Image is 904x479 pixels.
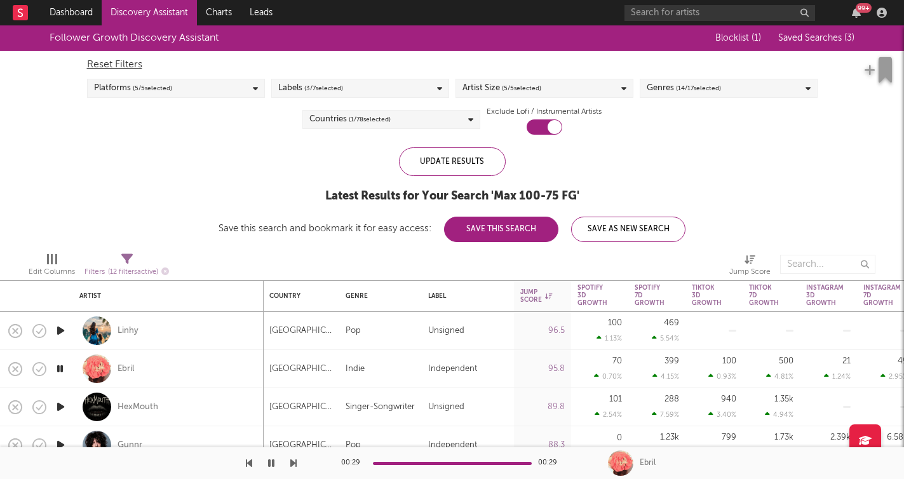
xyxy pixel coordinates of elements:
span: ( 14 / 17 selected) [676,81,721,96]
div: 469 [664,319,679,327]
span: ( 5 / 5 selected) [502,81,541,96]
button: 99+ [852,8,861,18]
a: Gunnr [118,440,142,451]
div: Jump Score [729,264,771,280]
div: Genres [647,81,721,96]
div: 0.93 % [708,372,736,381]
span: ( 1 / 78 selected) [349,112,391,127]
div: Spotify 3D Growth [577,284,607,307]
span: ( 3 ) [844,34,854,43]
div: Update Results [399,147,506,176]
div: Unsigned [428,323,464,339]
div: Pop [346,323,361,339]
div: Independent [428,438,477,453]
div: Tiktok 7D Growth [749,284,779,307]
div: Instagram 7D Growth [863,284,901,307]
span: ( 1 ) [752,34,761,43]
div: 70 [612,357,622,365]
div: Country [269,292,327,300]
div: 1.13 % [597,334,622,342]
input: Search for artists [624,5,815,21]
div: Edit Columns [29,248,75,285]
div: [GEOGRAPHIC_DATA] [269,323,333,339]
div: Indie [346,361,365,377]
div: 89.8 [520,400,565,415]
a: HexMouth [118,401,158,413]
button: Save As New Search [571,217,685,242]
div: 500 [779,357,793,365]
div: 95.8 [520,361,565,377]
div: 1.23k [660,433,679,442]
label: Exclude Lofi / Instrumental Artists [487,104,602,119]
div: Jump Score [729,248,771,285]
div: Filters(12 filters active) [84,248,169,285]
div: [GEOGRAPHIC_DATA] [269,400,333,415]
div: Labels [278,81,343,96]
div: Save this search and bookmark it for easy access: [219,224,685,233]
span: ( 3 / 7 selected) [304,81,343,96]
div: 100 [608,319,622,327]
div: 940 [721,395,736,403]
span: ( 5 / 5 selected) [133,81,172,96]
span: Blocklist [715,34,761,43]
div: Singer-Songwriter [346,400,415,415]
div: 96.5 [520,323,565,339]
div: 5.54 % [652,334,679,342]
div: Independent [428,361,477,377]
div: 1.24 % [824,372,851,381]
div: 0.70 % [594,372,622,381]
div: 0 [617,434,622,442]
div: 4.94 % [765,410,793,419]
div: 2.54 % [595,410,622,419]
div: 100 [722,357,736,365]
button: Saved Searches (3) [774,33,854,43]
div: 399 [665,357,679,365]
div: 2.39k [830,433,851,442]
div: Countries [309,112,391,127]
div: 21 [842,357,851,365]
div: 288 [665,395,679,403]
div: Reset Filters [87,57,818,72]
div: 7.59 % [652,410,679,419]
div: Latest Results for Your Search ' Max 100-75 FG ' [219,189,685,204]
div: Ebril [640,457,656,469]
div: Genre [346,292,409,300]
div: 101 [609,395,622,403]
div: 00:29 [341,455,367,471]
input: Search... [780,255,875,274]
div: Tiktok 3D Growth [692,284,722,307]
div: Platforms [94,81,172,96]
div: Artist Size [462,81,541,96]
div: Edit Columns [29,264,75,280]
div: [GEOGRAPHIC_DATA] [269,361,333,377]
div: 1.73k [774,433,793,442]
a: Ebril [118,363,134,375]
div: 4.81 % [766,372,793,381]
button: Save This Search [444,217,558,242]
div: Follower Growth Discovery Assistant [50,30,219,46]
div: 88.3 [520,438,565,453]
span: ( 12 filters active) [108,269,158,276]
div: Spotify 7D Growth [635,284,665,307]
div: 00:29 [538,455,563,471]
div: Filters [84,264,169,280]
div: Instagram 3D Growth [806,284,844,307]
div: 1.35k [774,395,793,403]
div: Pop [346,438,361,453]
div: Jump Score [520,288,552,304]
div: 799 [722,433,736,442]
span: Saved Searches [778,34,854,43]
div: [GEOGRAPHIC_DATA] [269,438,333,453]
div: Unsigned [428,400,464,415]
div: Label [428,292,501,300]
div: 3.40 % [708,410,736,419]
div: 99 + [856,3,872,13]
div: Artist [79,292,251,300]
div: 4.15 % [652,372,679,381]
a: Linhy [118,325,138,337]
